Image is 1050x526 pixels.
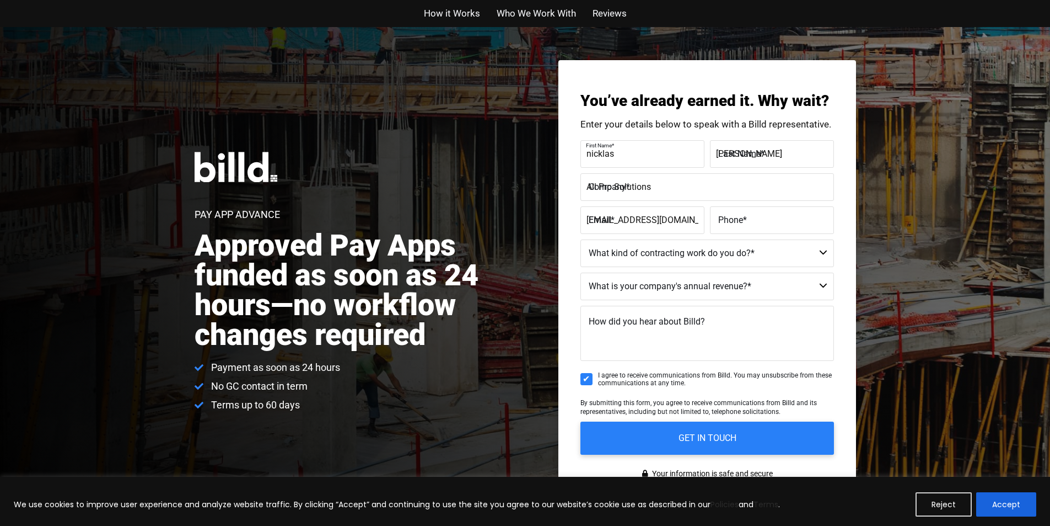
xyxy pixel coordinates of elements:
[580,422,834,455] input: GET IN TOUCH
[593,6,627,22] a: Reviews
[589,214,611,225] span: Email
[976,492,1036,517] button: Accept
[424,6,480,22] a: How it Works
[586,142,612,148] span: First Name
[195,210,280,220] h1: Pay App Advance
[916,492,972,517] button: Reject
[14,498,780,511] p: We use cookies to improve user experience and analyze website traffic. By clicking “Accept” and c...
[718,214,743,225] span: Phone
[753,499,778,510] a: Terms
[649,466,773,482] span: Your information is safe and secure
[710,499,739,510] a: Policies
[208,361,340,374] span: Payment as soon as 24 hours
[195,231,537,350] h2: Approved Pay Apps funded as soon as 24 hours—no workflow changes required
[589,316,705,327] span: How did you hear about Billd?
[580,399,817,416] span: By submitting this form, you agree to receive communications from Billd and its representatives, ...
[208,399,300,412] span: Terms up to 60 days
[718,148,761,158] span: Last Name
[497,6,576,22] a: Who We Work With
[580,373,593,385] input: I agree to receive communications from Billd. You may unsubscribe from these communications at an...
[208,380,308,393] span: No GC contact in term
[598,371,834,387] span: I agree to receive communications from Billd. You may unsubscribe from these communications at an...
[580,93,834,109] h3: You’ve already earned it. Why wait?
[580,120,834,129] p: Enter your details below to speak with a Billd representative.
[589,181,626,192] span: Company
